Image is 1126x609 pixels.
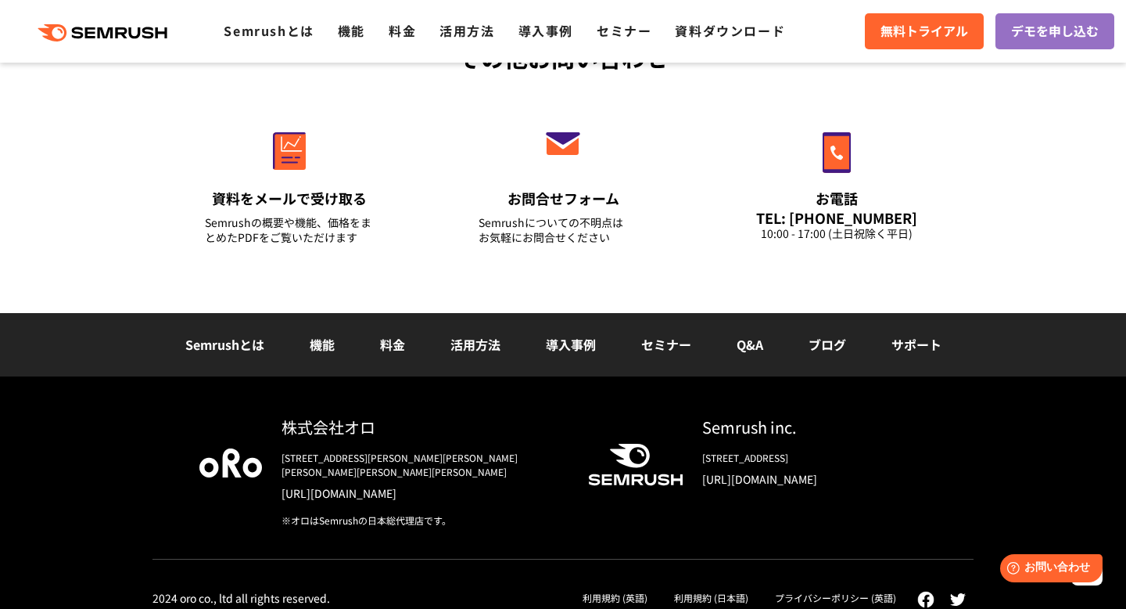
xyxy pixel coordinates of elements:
[380,335,405,354] a: 料金
[775,591,896,604] a: プライバシーポリシー (英語)
[950,593,966,606] img: twitter
[865,13,984,49] a: 無料トライアル
[310,335,335,354] a: 機能
[172,99,407,265] a: 資料をメールで受け取る Semrushの概要や機能、価格をまとめたPDFをご覧いただけます
[809,335,846,354] a: ブログ
[446,99,680,265] a: お問合せフォーム Semrushについての不明点はお気軽にお問合せください
[281,514,563,528] div: ※オロはSemrushの日本総代理店です。
[479,215,647,245] div: Semrushについての不明点は お気軽にお問合せください
[737,335,763,354] a: Q&A
[546,335,596,354] a: 導入事例
[597,21,651,40] a: セミナー
[439,21,494,40] a: 活用方法
[702,451,927,465] div: [STREET_ADDRESS]
[338,21,365,40] a: 機能
[281,416,563,438] div: 株式会社オロ
[185,335,264,354] a: Semrushとは
[281,485,563,501] a: [URL][DOMAIN_NAME]
[389,21,416,40] a: 料金
[891,335,941,354] a: サポート
[880,21,968,41] span: 無料トライアル
[752,226,921,241] div: 10:00 - 17:00 (土日祝除く平日)
[281,451,563,479] div: [STREET_ADDRESS][PERSON_NAME][PERSON_NAME][PERSON_NAME][PERSON_NAME][PERSON_NAME]
[450,335,500,354] a: 活用方法
[205,215,374,245] div: Semrushの概要や機能、価格をまとめたPDFをご覧いただけます
[479,189,647,208] div: お問合せフォーム
[674,591,748,604] a: 利用規約 (日本語)
[702,416,927,438] div: Semrush inc.
[752,189,921,208] div: お電話
[518,21,573,40] a: 導入事例
[917,591,934,608] img: facebook
[152,591,330,605] div: 2024 oro co., ltd all rights reserved.
[641,335,691,354] a: セミナー
[995,13,1114,49] a: デモを申し込む
[224,21,314,40] a: Semrushとは
[583,591,647,604] a: 利用規約 (英語)
[205,189,374,208] div: 資料をメールで受け取る
[1011,21,1099,41] span: デモを申し込む
[675,21,785,40] a: 資料ダウンロード
[199,449,262,477] img: oro company
[752,209,921,226] div: TEL: [PHONE_NUMBER]
[702,471,927,487] a: [URL][DOMAIN_NAME]
[987,548,1109,592] iframe: Help widget launcher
